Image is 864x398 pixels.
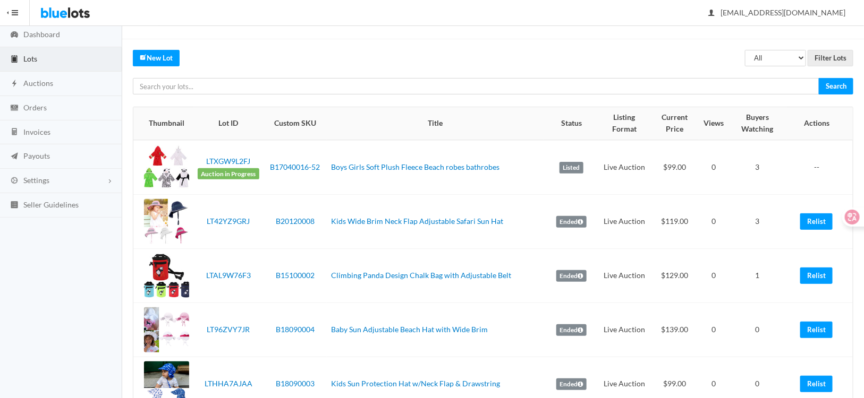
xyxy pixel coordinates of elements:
td: Live Auction [599,195,650,249]
label: Ended [556,378,587,390]
label: Ended [556,216,587,228]
a: B18090004 [276,325,315,334]
td: 0 [699,195,728,249]
ion-icon: paper plane [9,152,20,162]
ion-icon: flash [9,79,20,89]
a: Relist [800,376,833,392]
span: Orders [23,103,47,112]
a: Relist [800,267,833,284]
td: Live Auction [599,249,650,303]
a: Kids Sun Protection Hat w/Neck Flap & Drawstring [331,379,500,388]
input: Search [819,78,853,94]
span: [EMAIL_ADDRESS][DOMAIN_NAME] [709,8,845,17]
td: $139.00 [650,303,699,357]
input: Filter Lots [808,50,853,66]
span: Lots [23,54,37,63]
ion-icon: cog [9,176,20,186]
ion-icon: speedometer [9,30,20,40]
a: Baby Sun Adjustable Beach Hat with Wide Brim [331,325,488,334]
th: Views [699,107,728,140]
td: Live Auction [599,303,650,357]
td: 0 [699,249,728,303]
span: Auctions [23,79,53,88]
label: Ended [556,270,587,282]
td: 1 [728,249,787,303]
label: Listed [560,162,583,174]
label: Ended [556,324,587,336]
th: Buyers Watching [728,107,787,140]
span: Invoices [23,127,50,136]
a: B17040016-52 [270,162,320,171]
td: 3 [728,195,787,249]
td: 0 [699,140,728,195]
input: Search your lots... [133,78,819,94]
a: LT42YZ9GRJ [207,217,250,226]
a: Boys Girls Soft Plush Fleece Beach robes bathrobes [331,162,499,171]
td: -- [787,140,853,195]
td: $129.00 [650,249,699,303]
td: Live Auction [599,140,650,195]
a: LTXGW9L2FJ [206,157,250,166]
th: Actions [787,107,853,140]
th: Lot ID [193,107,264,140]
th: Custom SKU [264,107,327,140]
ion-icon: list box [9,201,20,211]
th: Thumbnail [133,107,193,140]
a: LT96ZVY7JR [207,325,250,334]
a: LTAL9W76F3 [206,271,251,280]
a: Relist [800,322,833,338]
span: Auction in Progress [198,168,259,180]
th: Title [327,107,544,140]
a: Relist [800,213,833,230]
td: $119.00 [650,195,699,249]
span: Dashboard [23,30,60,39]
span: Payouts [23,151,50,160]
a: createNew Lot [133,50,180,66]
a: LTHHA7AJAA [205,379,252,388]
th: Status [544,107,599,140]
ion-icon: person [706,8,717,19]
a: B20120008 [276,217,315,226]
td: 0 [728,303,787,357]
ion-icon: clipboard [9,55,20,65]
th: Current Price [650,107,699,140]
a: B15100002 [276,271,315,280]
th: Listing Format [599,107,650,140]
ion-icon: cash [9,103,20,114]
a: Climbing Panda Design Chalk Bag with Adjustable Belt [331,271,511,280]
a: Kids Wide Brim Neck Flap Adjustable Safari Sun Hat [331,217,503,226]
ion-icon: calculator [9,127,20,137]
span: Seller Guidelines [23,200,79,209]
td: $99.00 [650,140,699,195]
span: Settings [23,176,49,185]
ion-icon: create [140,54,147,60]
a: B18090003 [276,379,315,388]
td: 0 [699,303,728,357]
td: 3 [728,140,787,195]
